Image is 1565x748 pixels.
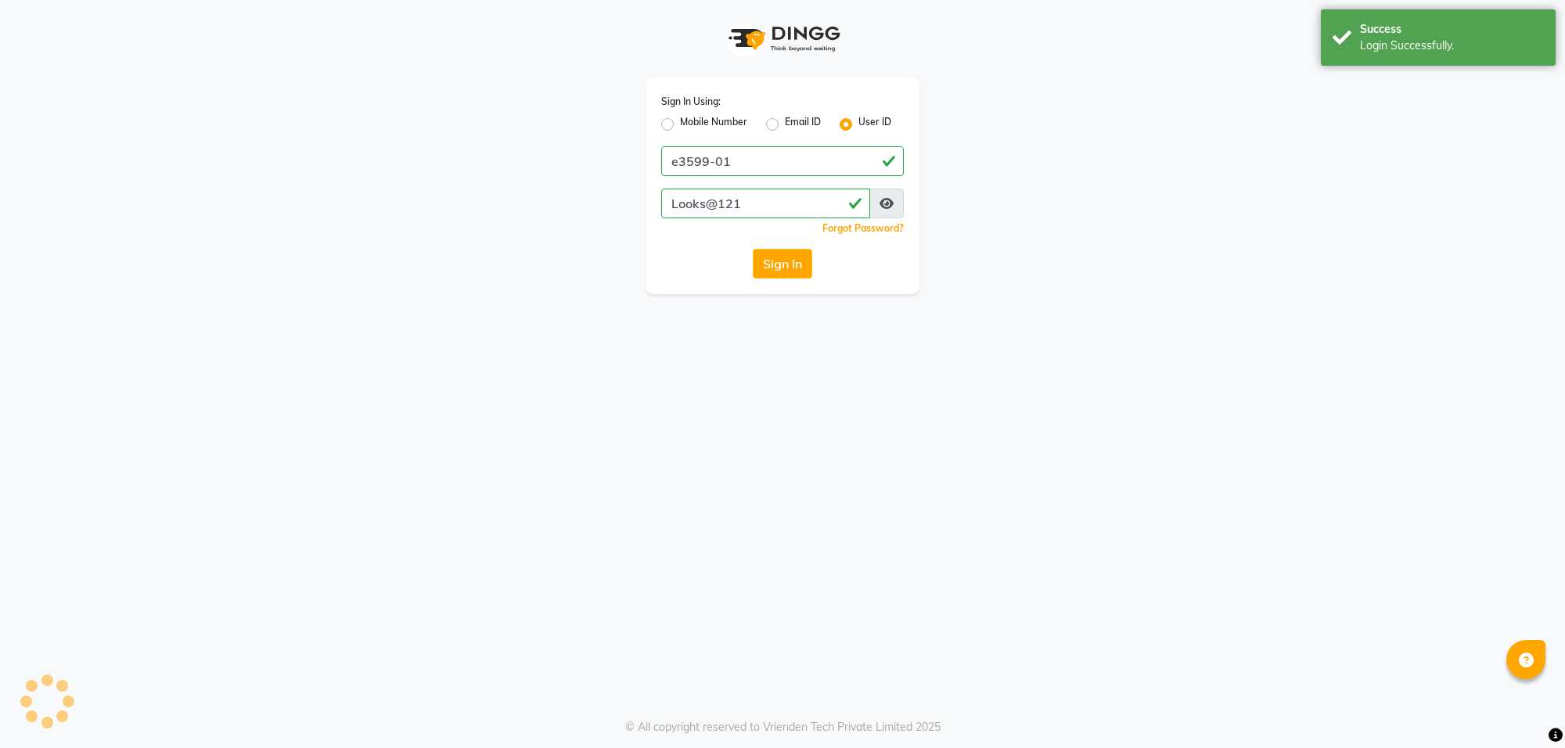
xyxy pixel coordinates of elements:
img: logo1.svg [720,16,845,62]
div: Login Successfully. [1360,38,1544,54]
label: Sign In Using: [661,95,721,109]
input: Username [661,189,870,218]
a: Forgot Password? [822,222,904,234]
label: Mobile Number [680,115,747,134]
div: Success [1360,21,1544,38]
label: User ID [858,115,891,134]
button: Sign In [753,249,812,279]
label: Email ID [785,115,821,134]
iframe: chat widget [1499,685,1549,732]
input: Username [661,146,904,176]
